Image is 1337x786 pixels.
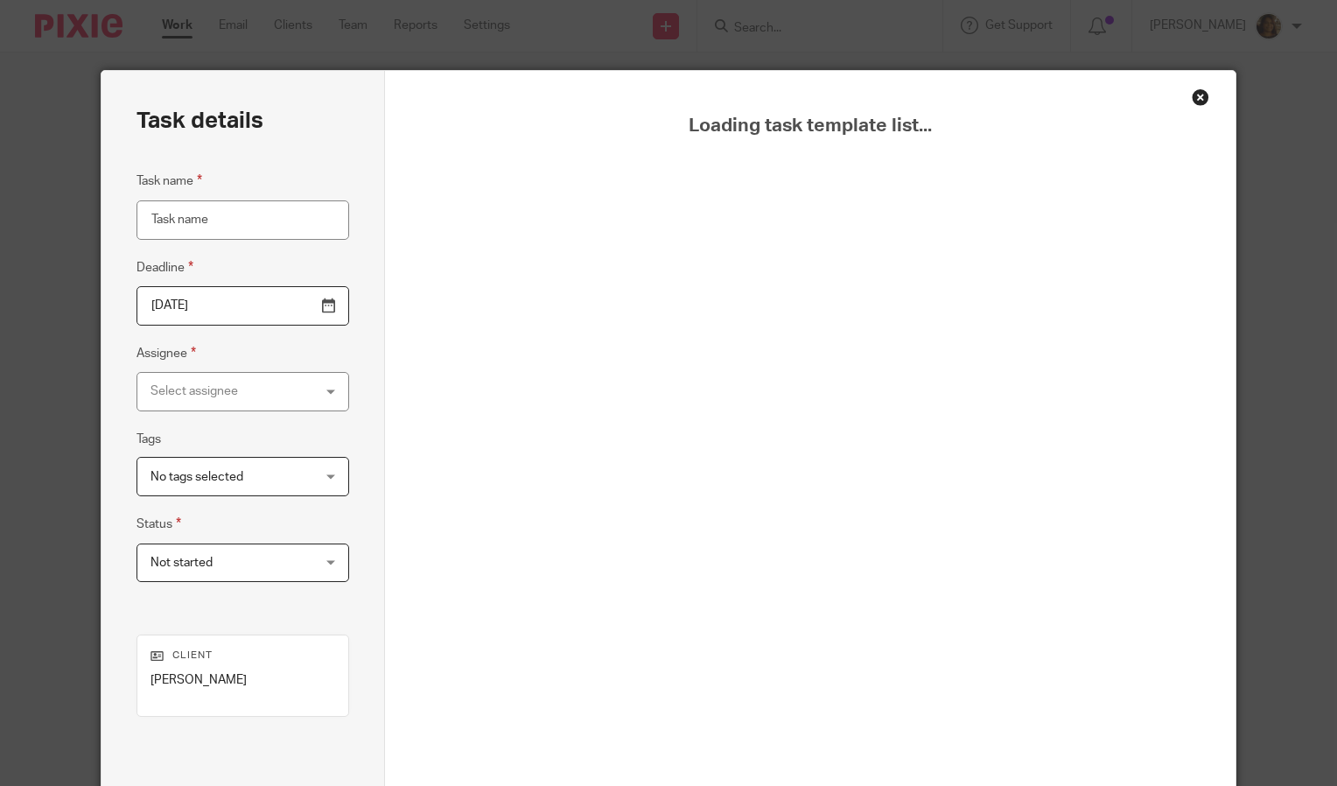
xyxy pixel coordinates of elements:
[136,286,349,326] input: Pick a date
[136,431,161,448] label: Tags
[1192,88,1209,106] div: Close this dialog window
[429,115,1193,137] span: Loading task template list...
[150,373,309,410] div: Select assignee
[136,106,263,136] h2: Task details
[136,514,181,534] label: Status
[136,257,193,277] label: Deadline
[136,200,349,240] input: Task name
[150,557,213,569] span: Not started
[150,471,243,483] span: No tags selected
[150,649,335,663] p: Client
[150,671,335,689] p: [PERSON_NAME]
[136,343,196,363] label: Assignee
[136,171,202,191] label: Task name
